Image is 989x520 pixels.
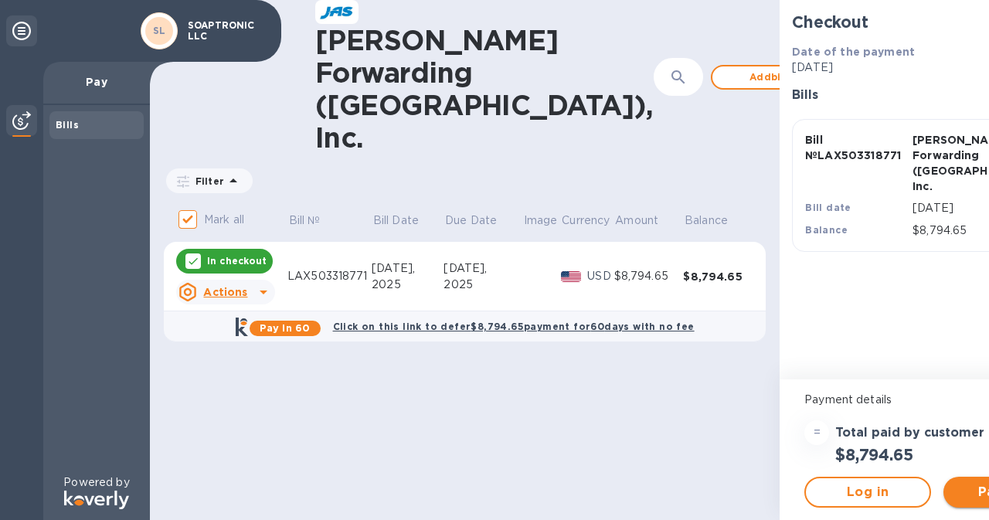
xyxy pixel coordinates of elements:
[56,119,79,131] b: Bills
[818,483,917,501] span: Log in
[333,321,695,332] b: Click on this link to defer $8,794.65 payment for 60 days with no fee
[615,212,678,229] span: Amount
[372,260,444,277] div: [DATE],
[287,268,372,284] div: LAX503318771
[445,212,497,229] p: Due Date
[725,68,813,87] span: Add bill
[792,46,915,58] b: Date of the payment
[315,24,654,154] h1: [PERSON_NAME] Forwarding ([GEOGRAPHIC_DATA]), Inc.
[685,212,748,229] span: Balance
[804,477,931,508] button: Log in
[188,20,265,42] p: SOAPTRONIC LLC
[63,474,129,491] p: Powered by
[56,74,138,90] p: Pay
[204,212,244,228] p: Mark all
[524,212,558,229] p: Image
[805,132,906,163] p: Bill № LAX503318771
[805,224,848,236] b: Balance
[373,212,439,229] span: Bill Date
[445,212,517,229] span: Due Date
[444,277,522,293] div: 2025
[805,202,851,213] b: Bill date
[373,212,419,229] p: Bill Date
[562,212,610,229] p: Currency
[804,420,829,445] div: =
[683,269,753,284] div: $8,794.65
[615,212,658,229] p: Amount
[835,426,984,440] h3: Total paid by customer
[835,445,913,464] h2: $8,794.65
[64,491,129,509] img: Logo
[685,212,728,229] p: Balance
[260,322,310,334] b: Pay in 60
[289,212,341,229] span: Bill №
[207,254,267,267] p: In checkout
[153,25,166,36] b: SL
[289,212,321,229] p: Bill №
[711,65,827,90] button: Addbill
[203,286,247,298] u: Actions
[614,268,684,284] div: $8,794.65
[444,260,522,277] div: [DATE],
[372,277,444,293] div: 2025
[587,268,613,284] p: USD
[189,175,224,188] p: Filter
[561,271,582,282] img: USD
